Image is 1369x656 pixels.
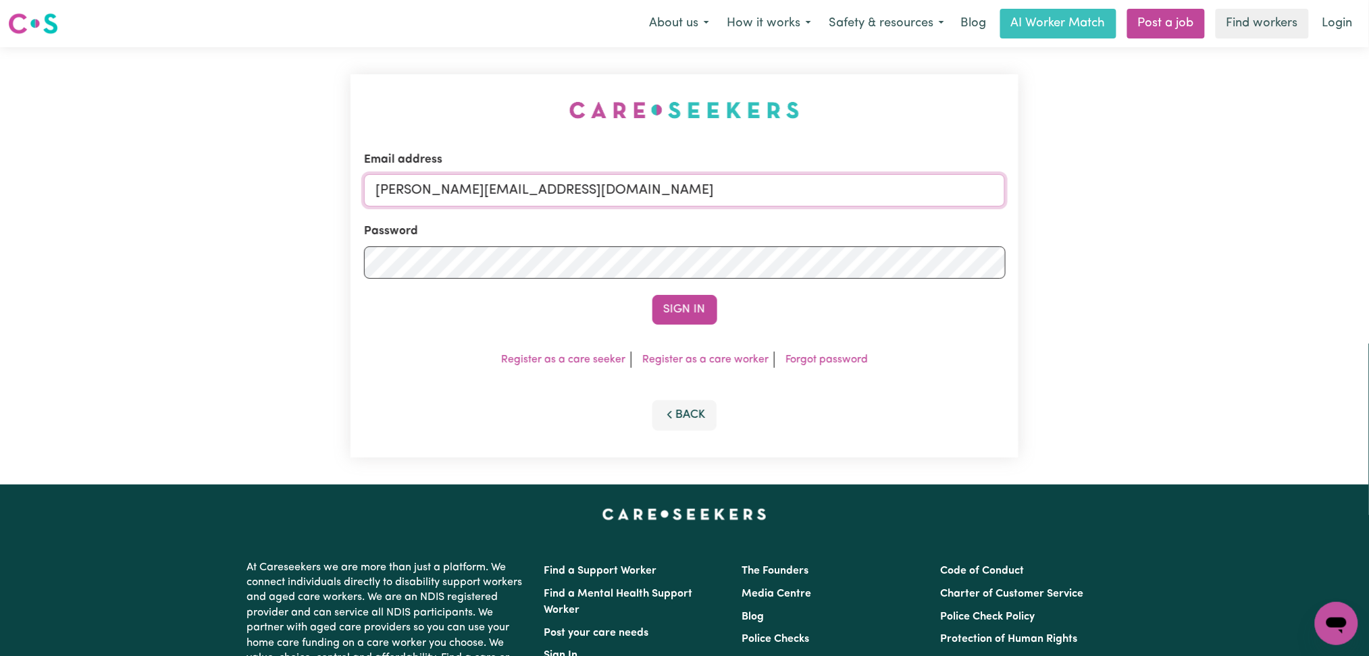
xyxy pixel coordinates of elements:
[1314,9,1361,38] a: Login
[8,8,58,39] a: Careseekers logo
[1127,9,1205,38] a: Post a job
[742,634,810,645] a: Police Checks
[544,566,657,576] a: Find a Support Worker
[742,589,812,599] a: Media Centre
[652,295,717,325] button: Sign In
[364,174,1006,207] input: Email address
[640,9,718,38] button: About us
[602,509,767,520] a: Careseekers home page
[364,151,442,169] label: Email address
[642,354,769,365] a: Register as a care worker
[1000,9,1116,38] a: AI Worker Match
[940,611,1035,622] a: Police Check Policy
[1315,602,1358,645] iframe: Button to launch messaging window
[742,611,765,622] a: Blog
[544,589,693,616] a: Find a Mental Health Support Worker
[8,11,58,36] img: Careseekers logo
[544,628,649,638] a: Post your care needs
[940,634,1077,645] a: Protection of Human Rights
[940,566,1024,576] a: Code of Conduct
[652,400,717,430] button: Back
[1216,9,1309,38] a: Find workers
[953,9,995,38] a: Blog
[940,589,1083,599] a: Charter of Customer Service
[785,354,868,365] a: Forgot password
[501,354,625,365] a: Register as a care seeker
[742,566,809,576] a: The Founders
[820,9,953,38] button: Safety & resources
[718,9,820,38] button: How it works
[364,223,418,240] label: Password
